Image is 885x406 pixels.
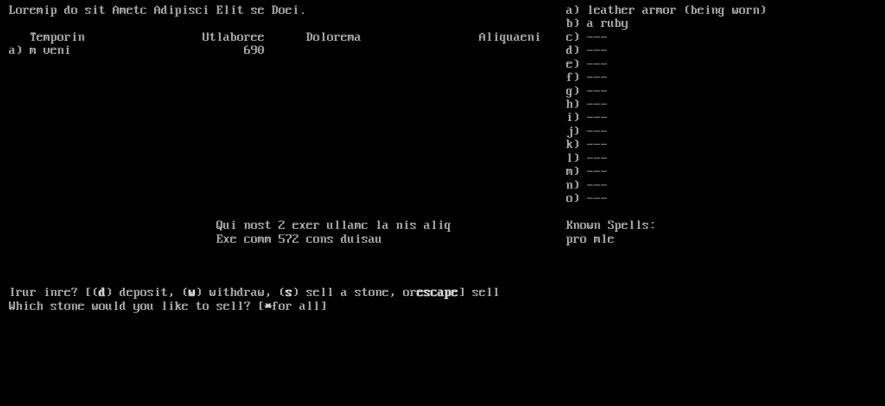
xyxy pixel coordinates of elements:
b: d [99,286,106,299]
b: s [286,286,292,299]
b: escape [417,286,458,299]
stats: a) leather armor (being worn) b) a ruby c) --- d) --- e) --- f) --- g) --- h) --- i) --- j) --- k... [566,4,876,386]
b: w [189,286,196,299]
larn: Loremip do sit Ametc Adipisci Elit se Doei. Temporin Utlaboree Dolorema Aliquaeni a) m veni 690 Q... [9,4,566,386]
